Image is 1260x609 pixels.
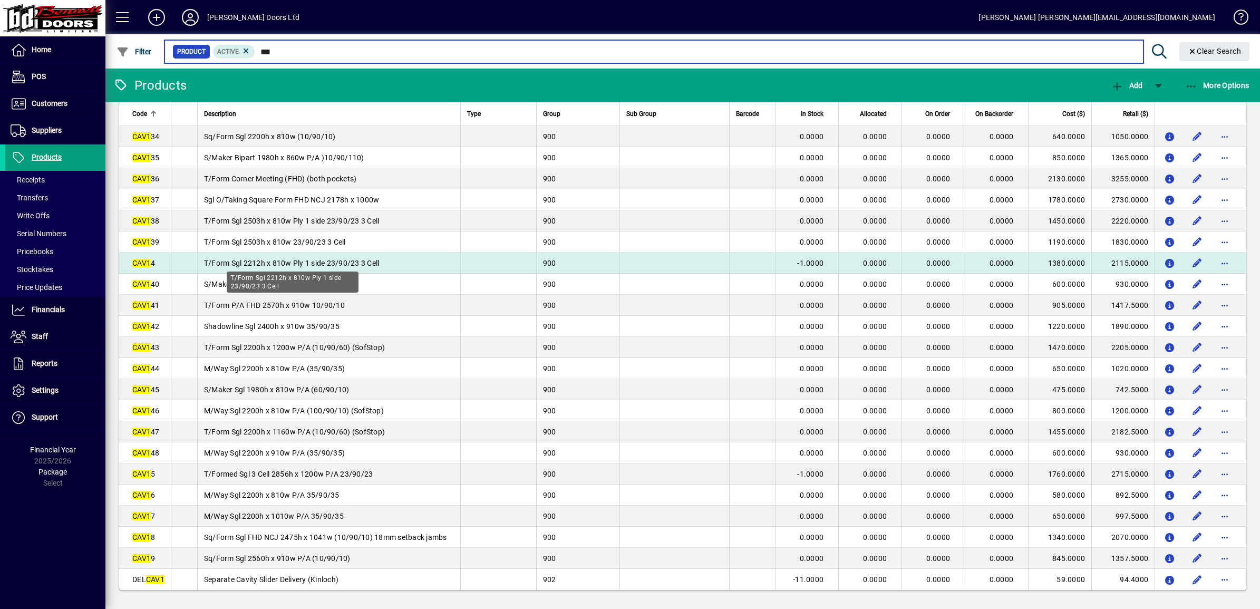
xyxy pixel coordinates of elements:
div: On Order [908,108,959,120]
td: 600.0000 [1028,442,1091,463]
em: CAV1 [132,175,151,183]
td: 892.5000 [1091,485,1155,506]
span: 0.0000 [990,470,1014,478]
td: 2220.0000 [1091,210,1155,231]
button: Clear [1179,42,1250,61]
span: 900 [543,364,556,373]
span: 900 [543,153,556,162]
span: Group [543,108,560,120]
mat-chip: Activation Status: Active [213,45,255,59]
span: 44 [132,364,160,373]
span: 0.0000 [926,153,951,162]
span: 0.0000 [800,364,824,373]
button: Edit [1189,360,1206,377]
span: 900 [543,301,556,310]
span: 37 [132,196,160,204]
em: CAV1 [132,280,151,288]
span: 0.0000 [800,196,824,204]
span: Sq/Form Sgl 2200h x 810w (10/90/10) [204,132,336,141]
td: 640.0000 [1028,126,1091,147]
span: 0.0000 [863,196,887,204]
span: Customers [32,99,67,108]
div: T/Form Sgl 2212h x 810w Ply 1 side 23/90/23 3 Cell [227,272,358,293]
span: Description [204,108,236,120]
span: 0.0000 [990,217,1014,225]
span: 0.0000 [926,280,951,288]
button: More options [1216,170,1233,187]
span: 0.0000 [926,343,951,352]
span: Barcode [736,108,759,120]
td: 1830.0000 [1091,231,1155,253]
a: Knowledge Base [1226,2,1247,36]
span: 0.0000 [863,132,887,141]
span: 0.0000 [990,175,1014,183]
span: 900 [543,217,556,225]
span: 0.0000 [863,428,887,436]
span: 900 [543,343,556,352]
span: 34 [132,132,160,141]
span: 900 [543,196,556,204]
span: Pricebooks [11,247,53,256]
span: More Options [1185,81,1249,90]
span: 43 [132,343,160,352]
button: More options [1216,212,1233,229]
span: 0.0000 [990,301,1014,310]
td: 3255.0000 [1091,168,1155,189]
button: More options [1216,423,1233,440]
div: Barcode [736,108,769,120]
span: 0.0000 [800,449,824,457]
button: More options [1216,571,1233,588]
span: 0.0000 [800,217,824,225]
span: 0.0000 [990,196,1014,204]
td: 930.0000 [1091,274,1155,295]
td: 1220.0000 [1028,316,1091,337]
button: Edit [1189,487,1206,504]
span: 900 [543,449,556,457]
span: 0.0000 [863,175,887,183]
td: 2182.5000 [1091,421,1155,442]
span: 42 [132,322,160,331]
div: In Stock [782,108,833,120]
div: [PERSON_NAME] [PERSON_NAME][EMAIL_ADDRESS][DOMAIN_NAME] [978,9,1215,26]
span: 0.0000 [990,259,1014,267]
button: Edit [1189,466,1206,482]
span: T/Form Sgl 2200h x 1160w P/A (10/90/60) (SofStop) [204,428,385,436]
a: Write Offs [5,207,105,225]
span: -1.0000 [797,470,823,478]
span: 0.0000 [926,301,951,310]
span: T/Form Sgl 2212h x 810w Ply 1 side 23/90/23 3 Cell [204,259,380,267]
span: 41 [132,301,160,310]
span: 0.0000 [990,407,1014,415]
button: More options [1216,466,1233,482]
span: Financials [32,305,65,314]
span: 0.0000 [990,385,1014,394]
span: 0.0000 [926,196,951,204]
button: Edit [1189,571,1206,588]
span: T/Form P/A FHD 2570h x 910w 10/90/10 [204,301,345,310]
span: 0.0000 [863,449,887,457]
span: 900 [543,322,556,331]
button: More options [1216,381,1233,398]
td: 1200.0000 [1091,400,1155,421]
td: 580.0000 [1028,485,1091,506]
span: 35 [132,153,160,162]
span: Cost ($) [1062,108,1085,120]
div: Code [132,108,164,120]
span: 0.0000 [800,343,824,352]
button: Edit [1189,212,1206,229]
span: 0.0000 [990,132,1014,141]
td: 1450.0000 [1028,210,1091,231]
span: 0.0000 [990,238,1014,246]
button: More options [1216,550,1233,567]
div: Products [113,77,187,94]
td: 2730.0000 [1091,189,1155,210]
button: Profile [173,8,207,27]
span: Suppliers [32,126,62,134]
span: In Stock [801,108,823,120]
span: 900 [543,428,556,436]
div: Sub Group [626,108,723,120]
em: CAV1 [132,196,151,204]
span: 0.0000 [926,132,951,141]
span: 0.0000 [926,238,951,246]
span: Settings [32,386,59,394]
